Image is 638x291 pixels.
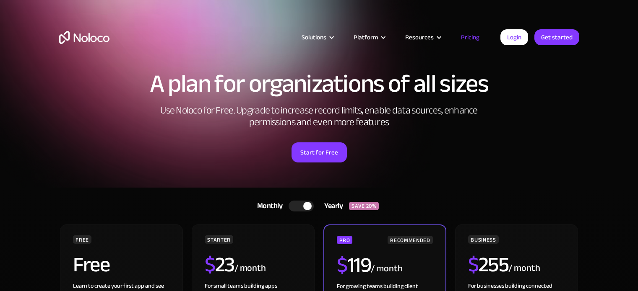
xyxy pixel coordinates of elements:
[247,200,289,212] div: Monthly
[371,262,402,276] div: / month
[468,235,498,244] div: BUSINESS
[205,245,215,284] span: $
[405,32,434,43] div: Resources
[291,32,343,43] div: Solutions
[349,202,379,210] div: SAVE 20%
[292,142,347,162] a: Start for Free
[314,200,349,212] div: Yearly
[59,31,109,44] a: home
[73,235,91,244] div: FREE
[205,254,234,275] h2: 23
[508,262,540,275] div: / month
[337,255,371,276] h2: 119
[354,32,378,43] div: Platform
[468,245,479,284] span: $
[73,254,109,275] h2: Free
[451,32,490,43] a: Pricing
[500,29,528,45] a: Login
[468,254,508,275] h2: 255
[205,235,233,244] div: STARTER
[234,262,266,275] div: / month
[59,71,579,96] h1: A plan for organizations of all sizes
[343,32,395,43] div: Platform
[388,236,432,244] div: RECOMMENDED
[534,29,579,45] a: Get started
[337,236,352,244] div: PRO
[151,105,487,128] h2: Use Noloco for Free. Upgrade to increase record limits, enable data sources, enhance permissions ...
[337,245,347,285] span: $
[302,32,326,43] div: Solutions
[395,32,451,43] div: Resources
